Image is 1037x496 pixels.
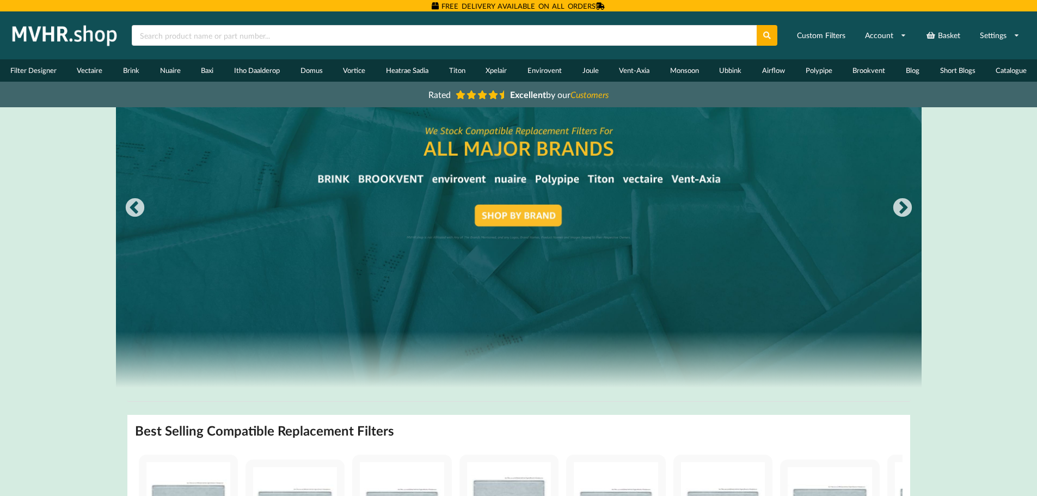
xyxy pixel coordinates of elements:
a: Brookvent [843,59,896,82]
span: Rated [428,89,451,100]
a: Ubbink [709,59,752,82]
button: Previous [124,198,146,219]
a: Brink [113,59,150,82]
a: Titon [439,59,476,82]
b: Excellent [510,89,546,100]
a: Basket [919,26,967,45]
i: Customers [570,89,609,100]
a: Vortice [333,59,376,82]
a: Itho Daalderop [224,59,290,82]
h2: Best Selling Compatible Replacement Filters [135,422,394,439]
a: Airflow [752,59,795,82]
a: Account [858,26,913,45]
a: Blog [895,59,930,82]
input: Search product name or part number... [132,25,757,46]
a: Joule [572,59,609,82]
a: Short Blogs [930,59,986,82]
button: Next [892,198,913,219]
img: mvhr.shop.png [8,22,122,49]
a: Monsoon [660,59,709,82]
a: Custom Filters [790,26,852,45]
span: by our [510,89,609,100]
a: Xpelair [475,59,517,82]
a: Rated Excellentby ourCustomers [421,85,617,103]
a: Catalogue [985,59,1037,82]
a: Settings [973,26,1027,45]
a: Polypipe [795,59,843,82]
a: Vent-Axia [609,59,660,82]
a: Domus [290,59,333,82]
a: Vectaire [67,59,113,82]
a: Baxi [191,59,224,82]
a: Heatrae Sadia [376,59,439,82]
a: Nuaire [150,59,191,82]
a: Envirovent [517,59,572,82]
